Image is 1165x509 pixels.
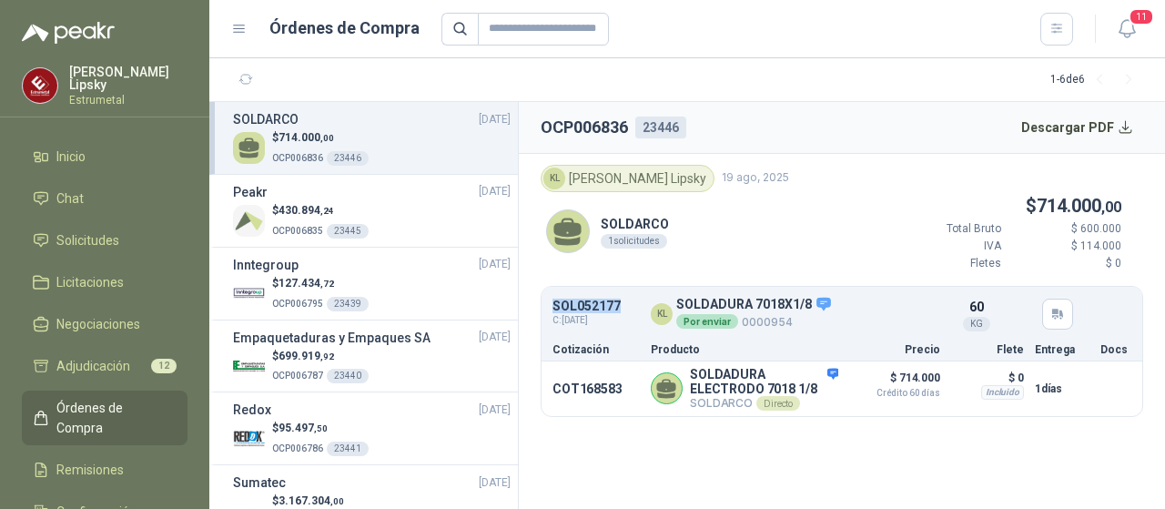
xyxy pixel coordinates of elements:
[327,297,369,311] div: 23439
[951,367,1024,389] p: $ 0
[56,356,130,376] span: Adjudicación
[272,275,369,292] p: $
[1035,344,1089,355] p: Entrega
[272,226,323,236] span: OCP006835
[552,300,640,313] p: SOL052177
[651,303,673,325] div: KL
[233,422,265,454] img: Company Logo
[56,230,119,250] span: Solicitudes
[892,238,1001,255] p: IVA
[1100,344,1131,355] p: Docs
[233,182,268,202] h3: Peakr
[1129,8,1154,25] span: 11
[23,68,57,103] img: Company Logo
[1050,66,1143,95] div: 1 - 6 de 6
[1035,378,1089,400] p: 1 días
[279,131,334,144] span: 714.000
[635,117,686,138] div: 23446
[233,400,511,457] a: Redox[DATE] Company Logo$95.497,50OCP00678623441
[22,139,187,174] a: Inicio
[56,147,86,167] span: Inicio
[233,400,271,420] h3: Redox
[690,396,838,411] p: SOLDARCO
[479,111,511,128] span: [DATE]
[279,422,328,434] span: 95.497
[722,169,789,187] span: 19 ago, 2025
[1012,255,1121,272] p: $ 0
[233,328,431,348] h3: Empaquetaduras y Empaques SA
[676,296,832,312] p: SOLDADURA 7018X1/8
[272,299,323,309] span: OCP006795
[479,183,511,200] span: [DATE]
[279,494,344,507] span: 3.167.304
[279,277,334,290] span: 127.434
[552,344,640,355] p: Cotización
[233,278,265,310] img: Company Logo
[233,473,286,493] h3: Sumatec
[279,350,334,362] span: 699.919
[951,344,1024,355] p: Flete
[233,182,511,239] a: Peakr[DATE] Company Logo$430.894,24OCP00683523445
[233,109,299,129] h3: SOLDARCO
[279,204,334,217] span: 430.894
[56,460,124,480] span: Remisiones
[320,279,334,289] span: ,72
[69,95,187,106] p: Estrumetal
[1012,238,1121,255] p: $ 114.000
[327,369,369,383] div: 23440
[892,255,1001,272] p: Fletes
[22,265,187,300] a: Licitaciones
[272,348,369,365] p: $
[969,297,984,317] p: 60
[676,314,738,329] div: Por enviar
[327,442,369,456] div: 23441
[272,420,369,437] p: $
[601,214,669,234] p: SOLDARCO
[327,151,369,166] div: 23446
[1101,199,1121,216] span: ,00
[541,165,714,192] div: [PERSON_NAME] Lipsky
[849,344,940,355] p: Precio
[56,398,170,438] span: Órdenes de Compra
[269,15,420,41] h1: Órdenes de Compra
[330,496,344,506] span: ,00
[22,453,187,487] a: Remisiones
[22,349,187,383] a: Adjudicación12
[479,256,511,273] span: [DATE]
[233,109,511,167] a: SOLDARCO[DATE] $714.000,00OCP00683623446
[56,272,124,292] span: Licitaciones
[272,371,323,381] span: OCP006787
[56,314,140,334] span: Negociaciones
[981,385,1024,400] div: Incluido
[479,474,511,492] span: [DATE]
[1110,13,1143,46] button: 11
[849,367,940,398] p: $ 714.000
[69,66,187,91] p: [PERSON_NAME] Lipsky
[272,202,369,219] p: $
[479,402,511,419] span: [DATE]
[233,205,265,237] img: Company Logo
[272,443,323,453] span: OCP006786
[1012,220,1121,238] p: $ 600.000
[320,133,334,143] span: ,00
[552,313,640,328] span: C: [DATE]
[320,206,334,216] span: ,24
[56,188,84,209] span: Chat
[233,255,511,312] a: Inntegroup[DATE] Company Logo$127.434,72OCP00679523439
[151,359,177,373] span: 12
[892,192,1121,220] p: $
[314,423,328,433] span: ,50
[1011,109,1144,146] button: Descargar PDF
[327,224,369,239] div: 23445
[849,389,940,398] span: Crédito 60 días
[1037,195,1121,217] span: 714.000
[272,153,323,163] span: OCP006836
[22,391,187,445] a: Órdenes de Compra
[651,344,838,355] p: Producto
[272,129,369,147] p: $
[233,328,511,385] a: Empaquetaduras y Empaques SA[DATE] Company Logo$699.919,92OCP00678723440
[552,382,640,396] p: COT168583
[756,396,800,411] div: Directo
[320,351,334,361] span: ,92
[892,220,1001,238] p: Total Bruto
